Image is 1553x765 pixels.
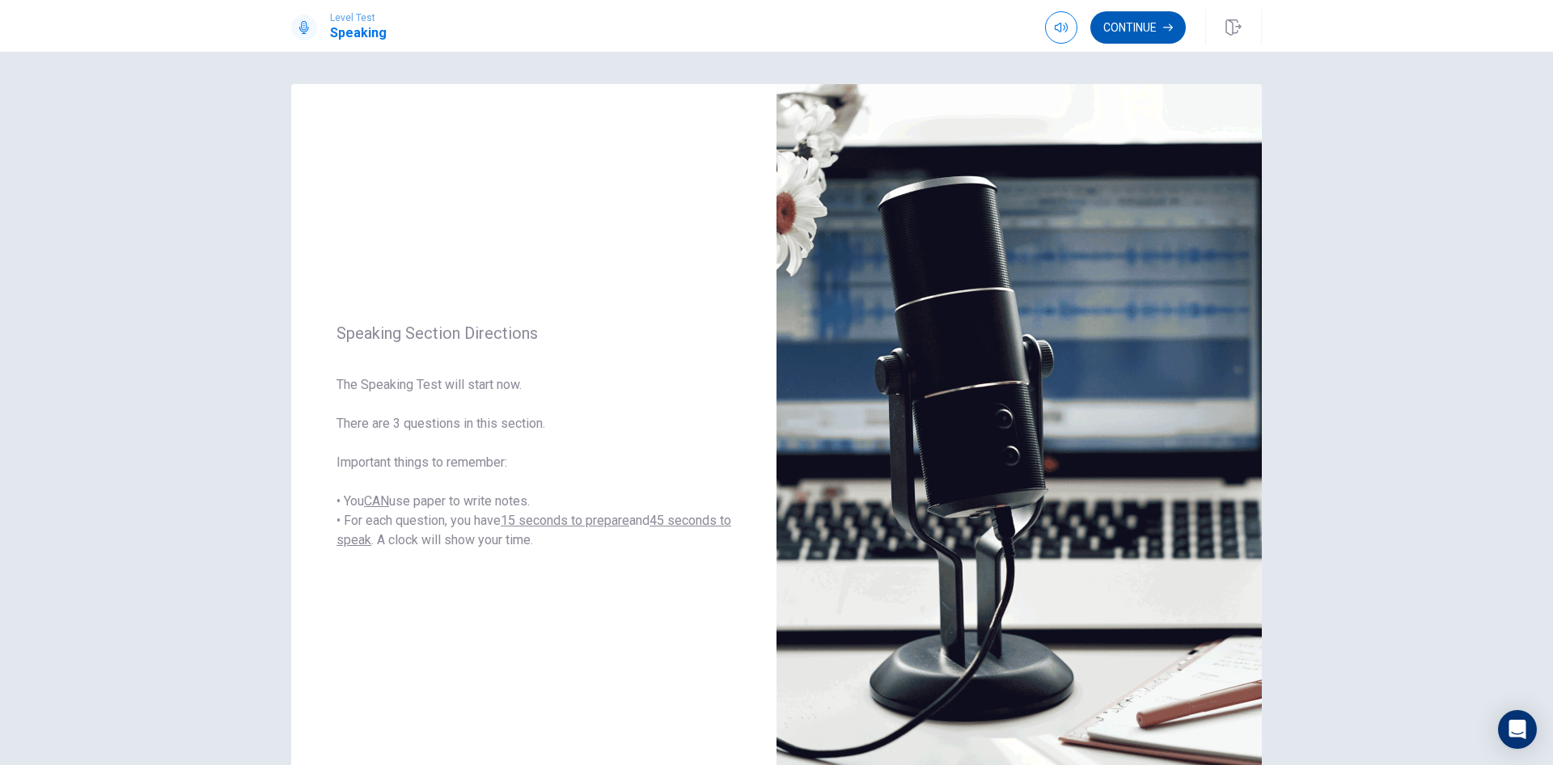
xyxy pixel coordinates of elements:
span: Speaking Section Directions [336,323,731,343]
u: 15 seconds to prepare [501,513,629,528]
h1: Speaking [330,23,387,43]
div: Open Intercom Messenger [1498,710,1537,749]
u: CAN [364,493,389,509]
span: Level Test [330,12,387,23]
span: The Speaking Test will start now. There are 3 questions in this section. Important things to reme... [336,375,731,550]
button: Continue [1090,11,1186,44]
